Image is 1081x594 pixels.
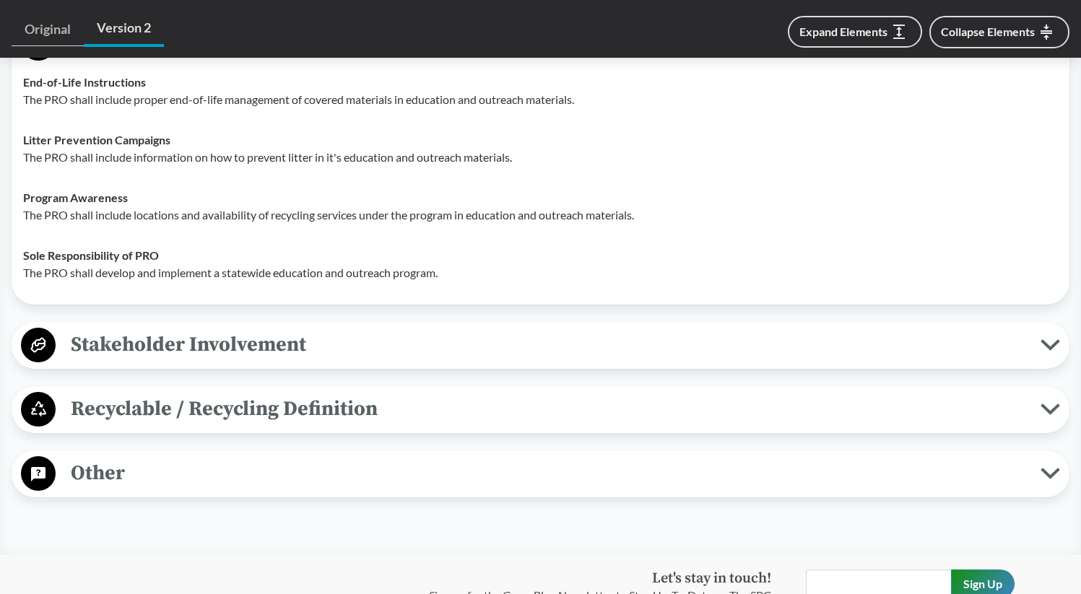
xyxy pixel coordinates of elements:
strong: End-of-Life Instructions [23,75,146,89]
span: Stakeholder Involvement [56,328,1041,361]
button: Stakeholder Involvement [17,327,1064,364]
strong: Litter Prevention Campaigns [23,133,170,147]
p: The PRO shall include proper end-of-life management of covered materials in education and outreac... [23,91,1058,108]
p: The PRO shall develop and implement a statewide education and outreach program. [23,264,1058,281]
a: Version 2 [84,12,164,47]
span: Other [56,457,1041,489]
button: Expand Elements [788,16,922,48]
strong: Let's stay in touch! [652,569,771,588]
button: Other [17,455,1064,492]
button: Collapse Elements [929,16,1069,48]
a: Original [12,13,84,46]
strong: Sole Responsibility of PRO [23,248,159,262]
p: The PRO shall include information on how to prevent litter in it's education and outreach materials. [23,149,1058,166]
strong: Program Awareness [23,191,128,204]
p: The PRO shall include locations and availability of recycling services under the program in educa... [23,206,1058,224]
span: Recyclable / Recycling Definition [56,393,1041,425]
button: Recyclable / Recycling Definition [17,391,1064,428]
